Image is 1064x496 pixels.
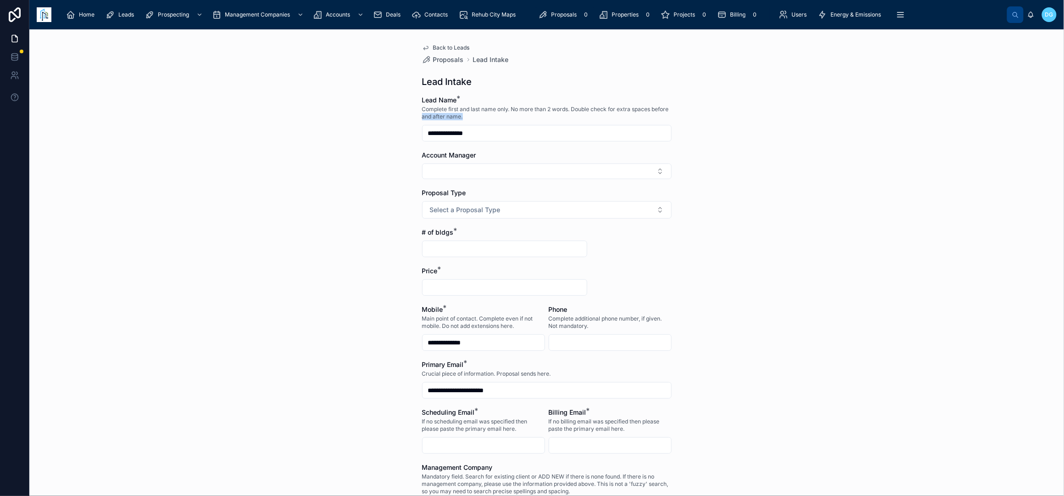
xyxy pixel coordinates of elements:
a: Leads [103,6,140,23]
div: 0 [642,9,653,20]
span: Properties [612,11,639,18]
span: Deals [386,11,401,18]
button: Select Button [422,163,672,179]
span: If no billing email was specified then please paste the primary email here. [549,418,672,433]
span: If no scheduling email was specified then please paste the primary email here. [422,418,545,433]
span: Billing Email [549,408,586,416]
span: Home [79,11,95,18]
span: Mobile [422,305,443,313]
span: Phone [549,305,568,313]
button: Select Button [422,201,672,219]
span: Mandatory field. Search for existing client or ADD NEW if there is none found. If there is no man... [422,473,672,495]
div: 0 [699,9,710,20]
span: Scheduling Email [422,408,475,416]
a: Energy & Emissions [815,6,888,23]
span: Leads [118,11,134,18]
a: Deals [370,6,407,23]
span: Back to Leads [433,44,470,51]
span: Billing [730,11,746,18]
a: Contacts [409,6,454,23]
a: Proposals0 [535,6,594,23]
span: # of bldgs [422,228,454,236]
a: Proposals [422,55,464,64]
span: Accounts [326,11,350,18]
a: Rehub City Maps [456,6,522,23]
span: Lead Name [422,96,457,104]
a: Back to Leads [422,44,470,51]
div: scrollable content [59,5,1007,25]
span: Proposal Type [422,189,466,197]
span: Proposals [551,11,577,18]
a: Lead Intake [473,55,509,64]
h1: Lead Intake [422,75,472,88]
span: Management Company [422,463,493,471]
a: Home [63,6,101,23]
span: Management Companies [225,11,290,18]
span: Proposals [433,55,464,64]
span: Prospecting [158,11,189,18]
span: DG [1045,11,1053,18]
span: Rehub City Maps [472,11,516,18]
a: Billing0 [714,6,763,23]
a: Properties0 [596,6,656,23]
a: Prospecting [142,6,207,23]
a: Management Companies [209,6,308,23]
span: Users [792,11,807,18]
span: Main point of contact. Complete even if not mobile. Do not add extensions here. [422,315,545,330]
span: Complete first and last name only. No more than 2 words. Double check for extra spaces before and... [422,106,672,120]
span: Account Manager [422,151,476,159]
span: Crucial piece of information. Proposal sends here. [422,370,551,378]
span: Contacts [424,11,448,18]
span: Select a Proposal Type [430,205,501,214]
span: Primary Email [422,361,464,368]
div: 0 [749,9,760,20]
span: Complete additional phone number, if given. Not mandatory. [549,315,672,330]
img: App logo [37,7,51,22]
a: Accounts [310,6,368,23]
span: Energy & Emissions [831,11,881,18]
a: Projects0 [658,6,713,23]
a: Users [776,6,813,23]
span: Price [422,267,438,275]
div: 0 [580,9,591,20]
span: Projects [674,11,695,18]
